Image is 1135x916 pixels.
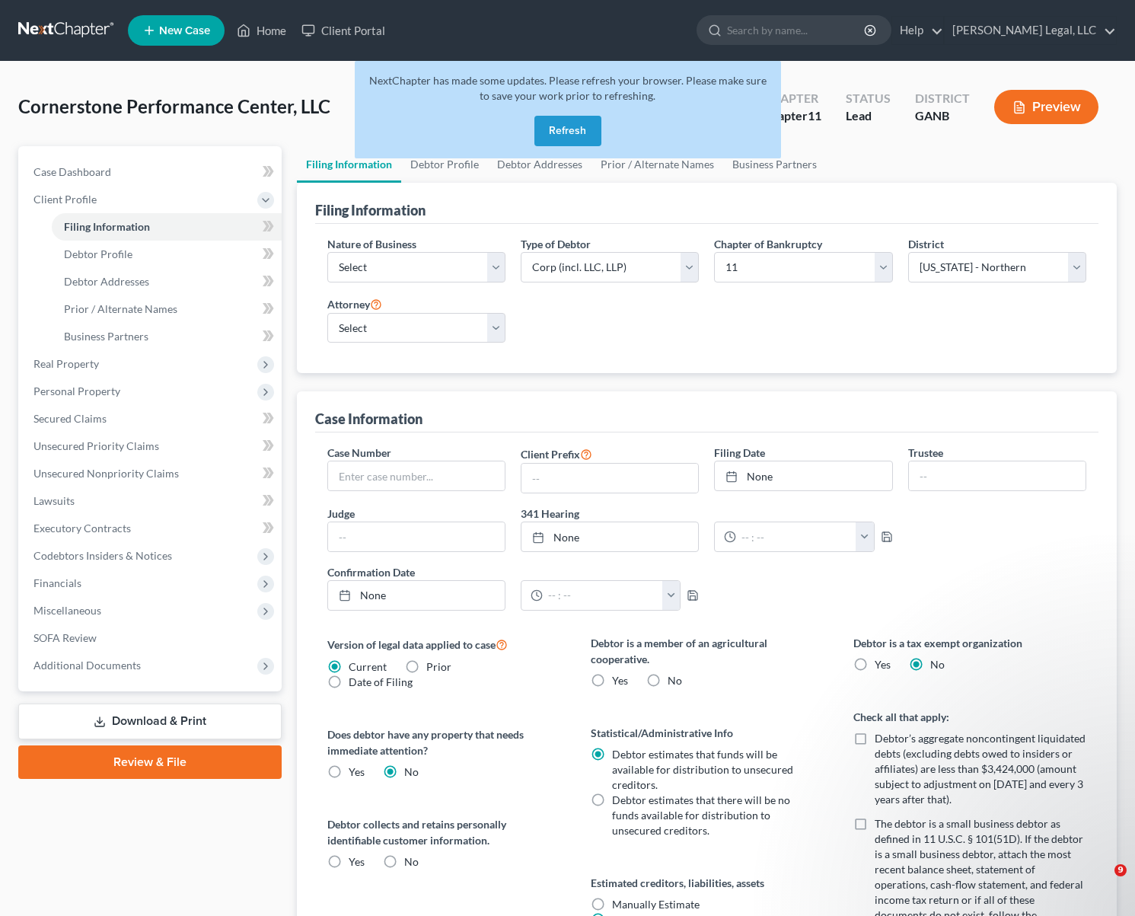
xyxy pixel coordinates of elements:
[64,247,132,260] span: Debtor Profile
[328,461,505,490] input: Enter case number...
[853,709,1086,725] label: Check all that apply:
[33,467,179,480] span: Unsecured Nonpriority Claims
[915,107,970,125] div: GANB
[513,506,901,522] label: 341 Hearing
[21,460,282,487] a: Unsecured Nonpriority Claims
[521,464,698,493] input: --
[64,220,150,233] span: Filing Information
[909,461,1086,490] input: --
[52,213,282,241] a: Filing Information
[763,90,821,107] div: Chapter
[52,241,282,268] a: Debtor Profile
[763,107,821,125] div: Chapter
[543,581,663,610] input: -- : --
[315,410,422,428] div: Case Information
[612,793,790,837] span: Debtor estimates that there will be no funds available for distribution to unsecured creditors.
[930,658,945,671] span: No
[64,302,177,315] span: Prior / Alternate Names
[33,193,97,206] span: Client Profile
[349,765,365,778] span: Yes
[327,295,382,313] label: Attorney
[21,624,282,652] a: SOFA Review
[727,16,866,44] input: Search by name...
[369,74,767,102] span: NextChapter has made some updates. Please refresh your browser. Please make sure to save your wor...
[521,236,591,252] label: Type of Debtor
[33,549,172,562] span: Codebtors Insiders & Notices
[521,522,698,551] a: None
[327,726,560,758] label: Does debtor have any property that needs immediate attention?
[327,635,560,653] label: Version of legal data applied to case
[52,295,282,323] a: Prior / Alternate Names
[159,25,210,37] span: New Case
[1083,864,1120,901] iframe: Intercom live chat
[64,275,149,288] span: Debtor Addresses
[52,268,282,295] a: Debtor Addresses
[612,748,793,791] span: Debtor estimates that funds will be available for distribution to unsecured creditors.
[875,658,891,671] span: Yes
[327,816,560,848] label: Debtor collects and retains personally identifiable customer information.
[328,581,505,610] a: None
[328,522,505,551] input: --
[64,330,148,343] span: Business Partners
[591,725,824,741] label: Statistical/Administrative Info
[349,660,387,673] span: Current
[945,17,1116,44] a: [PERSON_NAME] Legal, LLC
[327,506,355,522] label: Judge
[349,675,413,688] span: Date of Filing
[315,201,426,219] div: Filing Information
[18,704,282,739] a: Download & Print
[327,236,416,252] label: Nature of Business
[846,107,891,125] div: Lead
[33,412,107,425] span: Secured Claims
[18,745,282,779] a: Review & File
[21,405,282,432] a: Secured Claims
[908,236,944,252] label: District
[612,674,628,687] span: Yes
[846,90,891,107] div: Status
[229,17,294,44] a: Home
[714,445,765,461] label: Filing Date
[33,604,101,617] span: Miscellaneous
[426,660,451,673] span: Prior
[327,445,391,461] label: Case Number
[521,445,592,463] label: Client Prefix
[21,432,282,460] a: Unsecured Priority Claims
[994,90,1098,124] button: Preview
[349,855,365,868] span: Yes
[714,236,822,252] label: Chapter of Bankruptcy
[33,631,97,644] span: SOFA Review
[1114,864,1127,876] span: 9
[668,674,682,687] span: No
[21,158,282,186] a: Case Dashboard
[875,732,1086,806] span: Debtor’s aggregate noncontingent liquidated debts (excluding debts owed to insiders or affiliates...
[915,90,970,107] div: District
[33,576,81,589] span: Financials
[21,515,282,542] a: Executory Contracts
[736,522,856,551] input: -- : --
[404,765,419,778] span: No
[715,461,891,490] a: None
[33,659,141,672] span: Additional Documents
[591,875,824,891] label: Estimated creditors, liabilities, assets
[908,445,943,461] label: Trustee
[320,564,707,580] label: Confirmation Date
[18,95,330,117] span: Cornerstone Performance Center, LLC
[612,898,700,911] span: Manually Estimate
[294,17,393,44] a: Client Portal
[534,116,601,146] button: Refresh
[591,635,824,667] label: Debtor is a member of an agricultural cooperative.
[853,635,1086,651] label: Debtor is a tax exempt organization
[21,487,282,515] a: Lawsuits
[33,439,159,452] span: Unsecured Priority Claims
[297,146,401,183] a: Filing Information
[33,522,131,535] span: Executory Contracts
[404,855,419,868] span: No
[33,494,75,507] span: Lawsuits
[33,357,99,370] span: Real Property
[33,165,111,178] span: Case Dashboard
[33,385,120,397] span: Personal Property
[52,323,282,350] a: Business Partners
[808,108,821,123] span: 11
[892,17,943,44] a: Help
